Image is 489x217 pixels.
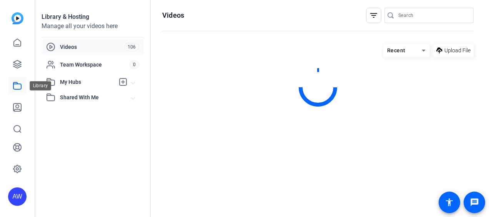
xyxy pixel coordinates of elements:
[12,12,23,24] img: blue-gradient.svg
[42,12,144,22] div: Library & Hosting
[60,61,130,68] span: Team Workspace
[60,93,131,102] span: Shared With Me
[387,47,406,53] span: Recent
[162,11,184,20] h1: Videos
[369,11,378,20] mat-icon: filter_list
[398,11,467,20] input: Search
[130,60,139,69] span: 0
[444,47,471,55] span: Upload File
[124,43,139,51] span: 106
[433,43,474,57] button: Upload File
[445,198,454,207] mat-icon: accessibility
[42,74,144,90] mat-expansion-panel-header: My Hubs
[42,90,144,105] mat-expansion-panel-header: Shared With Me
[42,22,144,31] div: Manage all your videos here
[470,198,479,207] mat-icon: message
[30,81,51,90] div: Library
[60,43,124,51] span: Videos
[8,187,27,206] div: AW
[60,78,115,86] span: My Hubs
